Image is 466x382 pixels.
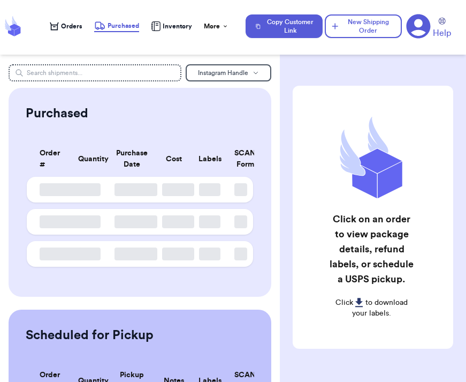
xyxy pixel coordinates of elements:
[27,141,72,177] th: Order #
[325,14,402,38] button: New Shipping Order
[433,18,451,40] a: Help
[108,141,156,177] th: Purchase Date
[108,21,139,30] span: Purchased
[72,141,108,177] th: Quantity
[26,327,154,344] h2: Scheduled for Pickup
[94,20,139,32] a: Purchased
[151,21,192,31] a: Inventory
[26,105,88,122] h2: Purchased
[61,22,82,31] span: Orders
[156,141,192,177] th: Cost
[234,148,240,170] div: SCAN Form
[204,22,228,31] div: More
[329,212,414,287] h2: Click on an order to view package details, refund labels, or schedule a USPS pickup.
[329,297,414,319] p: Click to download your labels.
[163,22,192,31] span: Inventory
[246,14,323,38] button: Copy Customer Link
[9,64,181,81] input: Search shipments...
[50,22,82,31] a: Orders
[198,70,248,76] span: Instagram Handle
[192,141,228,177] th: Labels
[433,27,451,40] span: Help
[186,64,271,81] button: Instagram Handle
